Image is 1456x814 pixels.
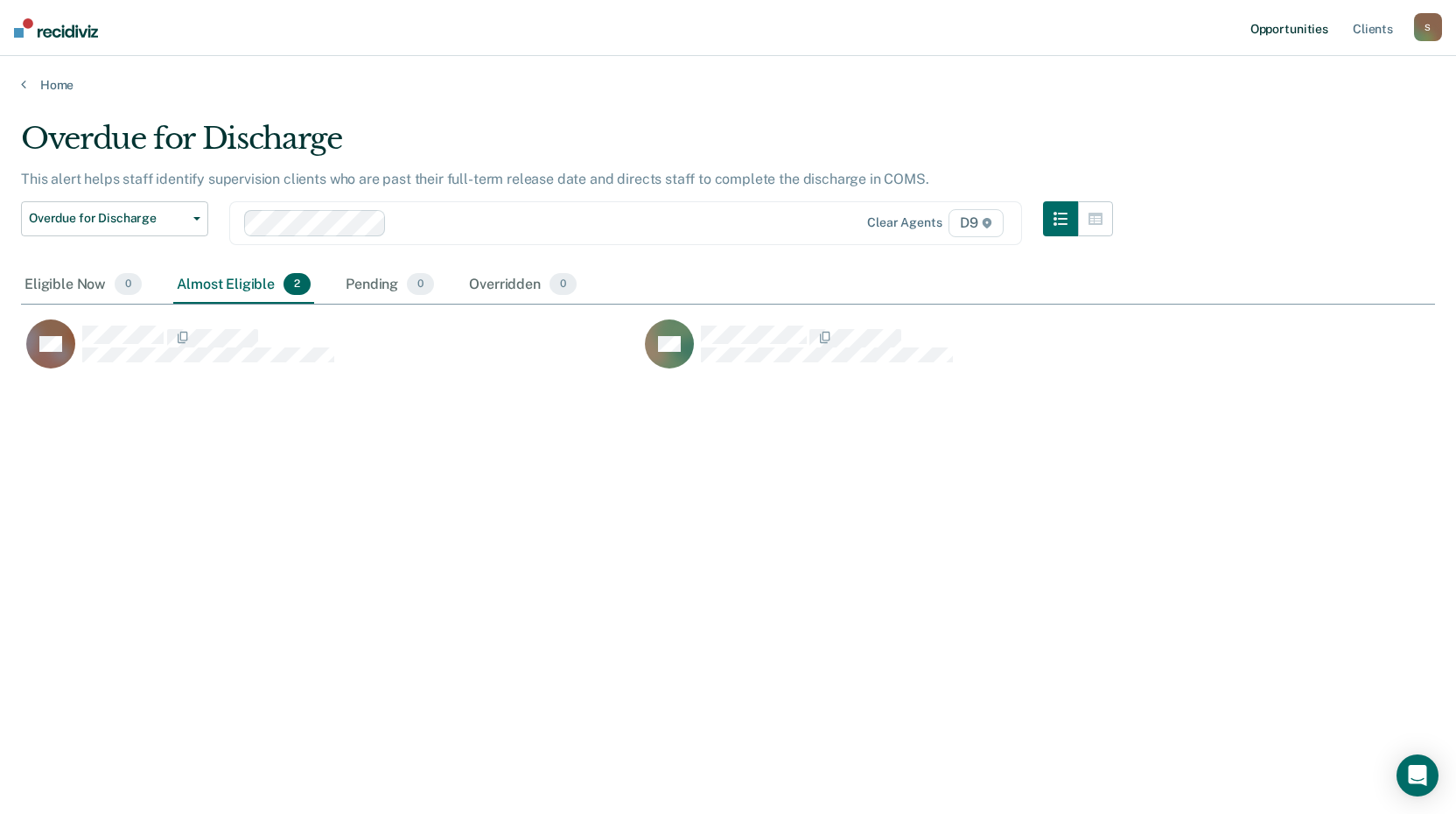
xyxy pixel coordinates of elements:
p: This alert helps staff identify supervision clients who are past their full-term release date and... [21,171,929,187]
a: Home [21,77,1435,93]
div: Almost Eligible2 [173,266,314,305]
div: Pending0 [342,266,437,305]
div: CaseloadOpportunityCell-0665739 [640,319,1258,389]
span: 0 [407,273,434,296]
img: Recidiviz [14,18,98,38]
span: D9 [948,209,1004,237]
div: Eligible Now0 [21,266,145,305]
div: CaseloadOpportunityCell-0309632 [21,319,640,389]
button: S [1414,13,1442,41]
span: 0 [115,273,142,296]
button: Overdue for Discharge [21,201,208,236]
span: 0 [549,273,577,296]
div: Open Intercom Messenger [1396,754,1438,796]
span: Overdue for Discharge [29,211,186,226]
div: Clear agents [867,215,941,230]
div: Overdue for Discharge [21,121,1113,171]
span: 2 [283,273,311,296]
div: Overridden0 [465,266,580,305]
